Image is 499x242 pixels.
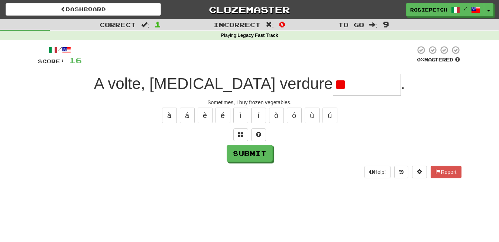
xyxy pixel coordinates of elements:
button: Round history (alt+y) [394,166,408,178]
button: à [162,108,177,123]
span: 0 [279,20,285,29]
span: rosiepetch [410,6,447,13]
span: : [369,22,378,28]
span: 9 [383,20,389,29]
span: : [141,22,149,28]
div: / [38,45,82,55]
a: rosiepetch / [406,3,484,16]
button: í [251,108,266,123]
span: 16 [69,55,82,65]
span: Correct [100,21,136,28]
span: To go [338,21,364,28]
div: Mastered [415,57,461,63]
span: . [401,75,405,92]
button: Switch sentence to multiple choice alt+p [233,128,248,141]
button: è [198,108,213,123]
button: á [180,108,195,123]
a: Dashboard [6,3,161,16]
button: ó [287,108,302,123]
span: 1 [155,20,161,29]
span: Score: [38,58,65,64]
span: 0 % [417,57,424,63]
span: A volte, [MEDICAL_DATA] verdure [94,75,333,92]
span: Incorrect [214,21,260,28]
button: ú [323,108,337,123]
button: Help! [364,166,391,178]
a: Clozemaster [172,3,327,16]
strong: Legacy Fast Track [237,33,278,38]
button: Report [431,166,461,178]
span: / [464,6,467,11]
button: ì [233,108,248,123]
div: Sometimes, I buy frozen vegetables. [38,99,461,106]
button: ù [305,108,320,123]
span: : [266,22,274,28]
button: Submit [227,145,273,162]
button: é [216,108,230,123]
button: ò [269,108,284,123]
button: Single letter hint - you only get 1 per sentence and score half the points! alt+h [251,128,266,141]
